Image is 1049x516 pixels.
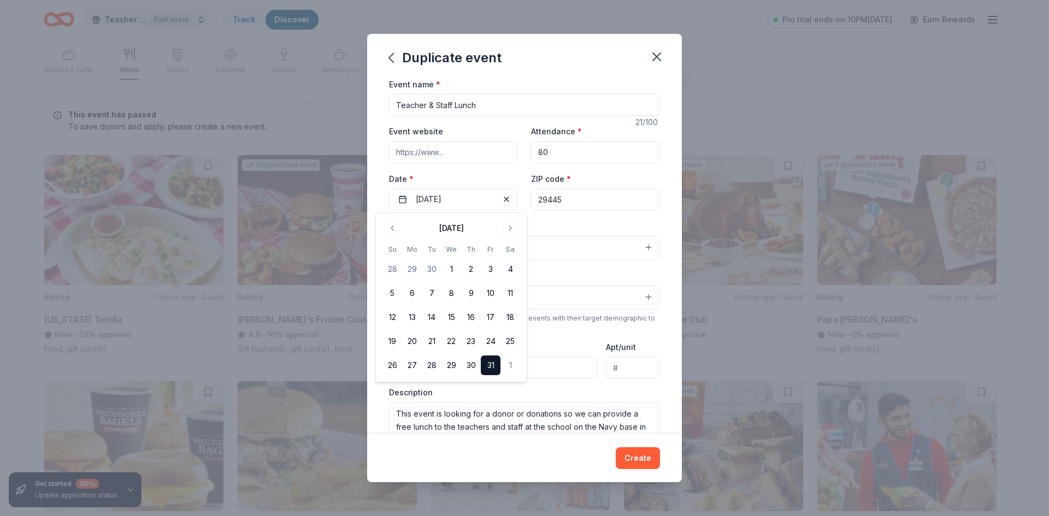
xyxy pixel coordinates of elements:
[422,331,441,351] button: 21
[439,222,464,235] div: [DATE]
[402,259,422,279] button: 29
[461,355,481,375] button: 30
[382,283,402,303] button: 5
[422,355,441,375] button: 28
[441,259,461,279] button: 1
[531,126,582,137] label: Attendance
[531,141,660,163] input: 20
[461,331,481,351] button: 23
[422,259,441,279] button: 30
[389,174,518,185] label: Date
[606,357,660,378] input: #
[402,307,422,327] button: 13
[461,307,481,327] button: 16
[402,355,422,375] button: 27
[389,79,440,90] label: Event name
[481,331,500,351] button: 24
[481,355,500,375] button: 31
[481,244,500,255] th: Friday
[481,259,500,279] button: 3
[389,94,660,116] input: Spring Fundraiser
[441,244,461,255] th: Wednesday
[461,283,481,303] button: 9
[500,307,520,327] button: 18
[441,307,461,327] button: 15
[382,355,402,375] button: 26
[389,126,443,137] label: Event website
[382,259,402,279] button: 28
[500,355,520,375] button: 1
[500,331,520,351] button: 25
[606,342,636,353] label: Apt/unit
[382,331,402,351] button: 19
[481,307,500,327] button: 17
[389,402,660,452] textarea: This event is looking for a donor or donations so we can provide a free lunch to the teachers and...
[422,307,441,327] button: 14
[389,141,518,163] input: https://www...
[500,283,520,303] button: 11
[389,188,518,210] button: [DATE]
[503,221,518,236] button: Go to next month
[402,283,422,303] button: 6
[531,174,571,185] label: ZIP code
[635,116,660,129] div: 21 /100
[422,244,441,255] th: Tuesday
[616,447,660,469] button: Create
[389,49,502,67] div: Duplicate event
[500,259,520,279] button: 4
[461,259,481,279] button: 2
[441,331,461,351] button: 22
[531,188,660,210] input: 12345 (U.S. only)
[441,355,461,375] button: 29
[389,387,433,398] label: Description
[382,244,402,255] th: Sunday
[382,307,402,327] button: 12
[402,244,422,255] th: Monday
[481,283,500,303] button: 10
[385,221,400,236] button: Go to previous month
[500,244,520,255] th: Saturday
[441,283,461,303] button: 8
[402,331,422,351] button: 20
[422,283,441,303] button: 7
[461,244,481,255] th: Thursday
